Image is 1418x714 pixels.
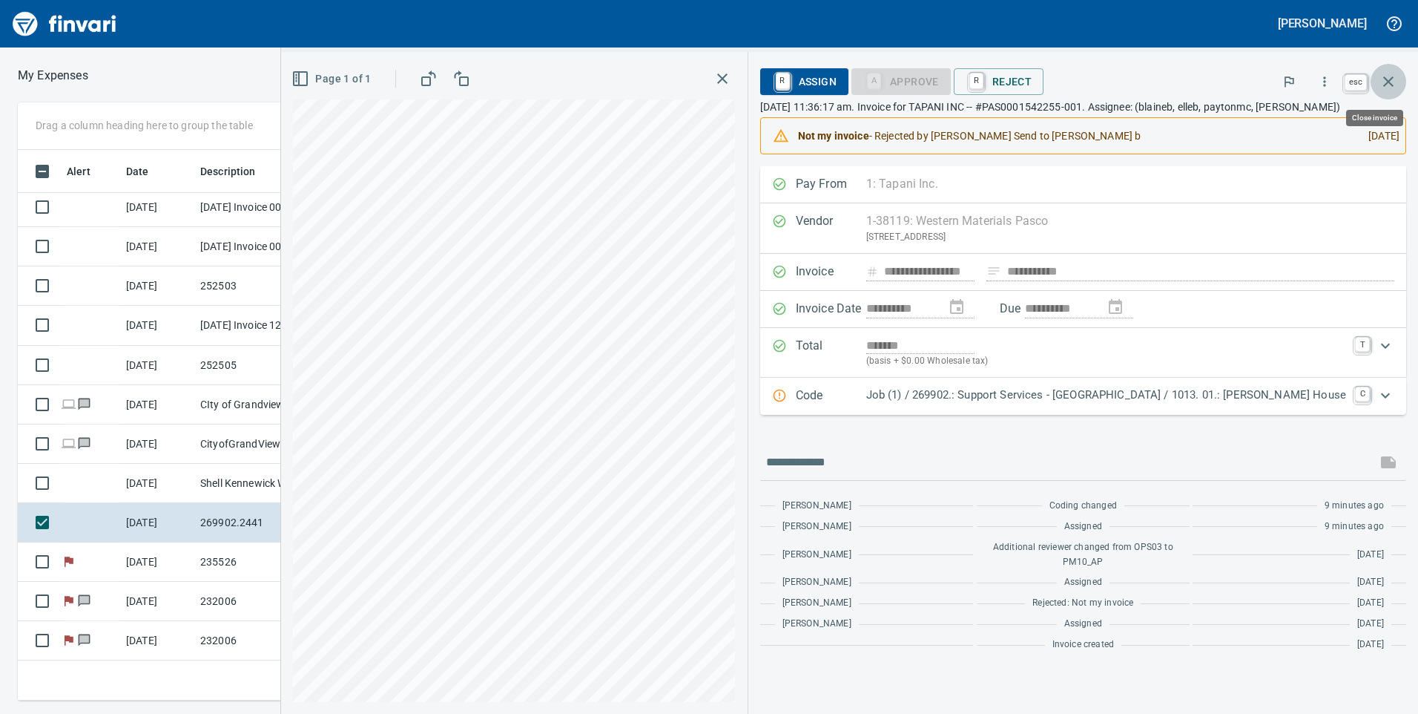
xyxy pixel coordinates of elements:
span: Flagged [61,635,76,645]
span: Additional reviewer changed from OPS03 to PM10_AP [984,540,1183,570]
span: [PERSON_NAME] [782,596,851,611]
nav: breadcrumb [18,67,88,85]
span: Date [126,163,168,180]
td: 235526 [194,543,328,582]
td: [DATE] [120,385,194,425]
td: 232006 [194,582,328,621]
div: Cost Type required [851,74,951,87]
td: [DATE] [120,266,194,306]
span: Rejected: Not my invoice [1032,596,1133,611]
span: [DATE] [1357,617,1384,632]
button: RReject [954,68,1043,95]
a: R [776,73,790,89]
td: [DATE] [120,582,194,621]
p: Code [796,387,866,406]
td: [DATE] [120,621,194,661]
span: [PERSON_NAME] [782,617,851,632]
a: T [1355,337,1370,352]
button: Flag [1273,65,1305,98]
td: Shell Kennewick WA [194,464,328,503]
td: [DATE] [120,306,194,345]
span: Assigned [1064,617,1102,632]
span: Flagged [61,557,76,566]
td: [DATE] [120,464,194,503]
span: Description [200,163,256,180]
a: R [969,73,983,89]
td: 252503 [194,266,328,306]
td: [DATE] [120,227,194,266]
button: More [1308,65,1341,98]
p: (basis + $0.00 Wholesale tax) [866,354,1346,369]
div: Expand [760,328,1406,378]
button: [PERSON_NAME] [1274,12,1371,35]
span: Has messages [76,596,92,606]
a: esc [1345,74,1367,91]
span: [DATE] [1357,575,1384,590]
span: Assigned [1064,520,1102,534]
span: Alert [67,163,90,180]
td: [DATE] [120,503,194,543]
span: [PERSON_NAME] [782,499,851,514]
span: This records your message into the invoice and notifies anyone mentioned [1371,445,1406,480]
span: Flagged [61,596,76,606]
span: [DATE] [1357,596,1384,611]
td: [DATE] Invoice 0096334 from [PERSON_NAME] Enterprises Inc (1-10368) [194,188,328,227]
p: Job (1) / 269902.: Support Services - [GEOGRAPHIC_DATA] / 1013. 01.: [PERSON_NAME] House [866,387,1346,404]
span: [DATE] [1357,548,1384,563]
td: [DATE] Invoice 0096796 from [PERSON_NAME] Enterprises Inc (1-10368) [194,227,328,266]
strong: Not my invoice [798,130,869,142]
span: Coding changed [1049,499,1117,514]
span: 9 minutes ago [1325,499,1384,514]
div: [DATE] [1356,122,1399,149]
span: 9 minutes ago [1325,520,1384,534]
p: My Expenses [18,67,88,85]
span: [PERSON_NAME] [782,575,851,590]
span: Online transaction [61,438,76,448]
span: Page 1 of 1 [294,70,371,88]
span: Reject [966,69,1032,94]
p: Total [796,337,866,369]
span: Alert [67,163,110,180]
span: Description [200,163,275,180]
td: CityofGrandViewService Draper UT [194,425,328,464]
span: [DATE] [1357,638,1384,652]
h5: [PERSON_NAME] [1278,16,1367,31]
td: [DATE] [120,543,194,582]
td: 269902.2441 [194,503,328,543]
a: C [1355,387,1370,402]
span: Has messages [76,635,92,645]
span: Has messages [76,399,92,408]
td: 232006 [194,621,328,661]
td: CIty of Grandview [GEOGRAPHIC_DATA] [GEOGRAPHIC_DATA] [194,385,328,425]
span: Invoice created [1052,638,1115,652]
span: Online transaction [61,399,76,408]
img: Finvari [9,6,120,42]
button: RAssign [760,68,848,95]
p: [DATE] 11:36:17 am. Invoice for TAPANI INC -- #PAS0001542255-001. Assignee: (blaineb, elleb, payt... [760,99,1406,114]
td: [DATE] [120,425,194,464]
span: Assigned [1064,575,1102,590]
button: Page 1 of 1 [288,65,377,93]
td: 252505 [194,346,328,385]
span: [PERSON_NAME] [782,548,851,563]
span: [PERSON_NAME] [782,520,851,534]
div: Expand [760,378,1406,415]
div: - Rejected by [PERSON_NAME] Send to [PERSON_NAME] b [798,122,1356,149]
td: [DATE] [120,346,194,385]
span: Has messages [76,438,92,448]
span: Assign [772,69,837,94]
td: [DATE] [120,188,194,227]
span: Date [126,163,149,180]
td: [DATE] Invoice 120681 from CONCRETE SPECIAL TIES, INC (1-11162) [194,306,328,345]
p: Drag a column heading here to group the table [36,118,253,133]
